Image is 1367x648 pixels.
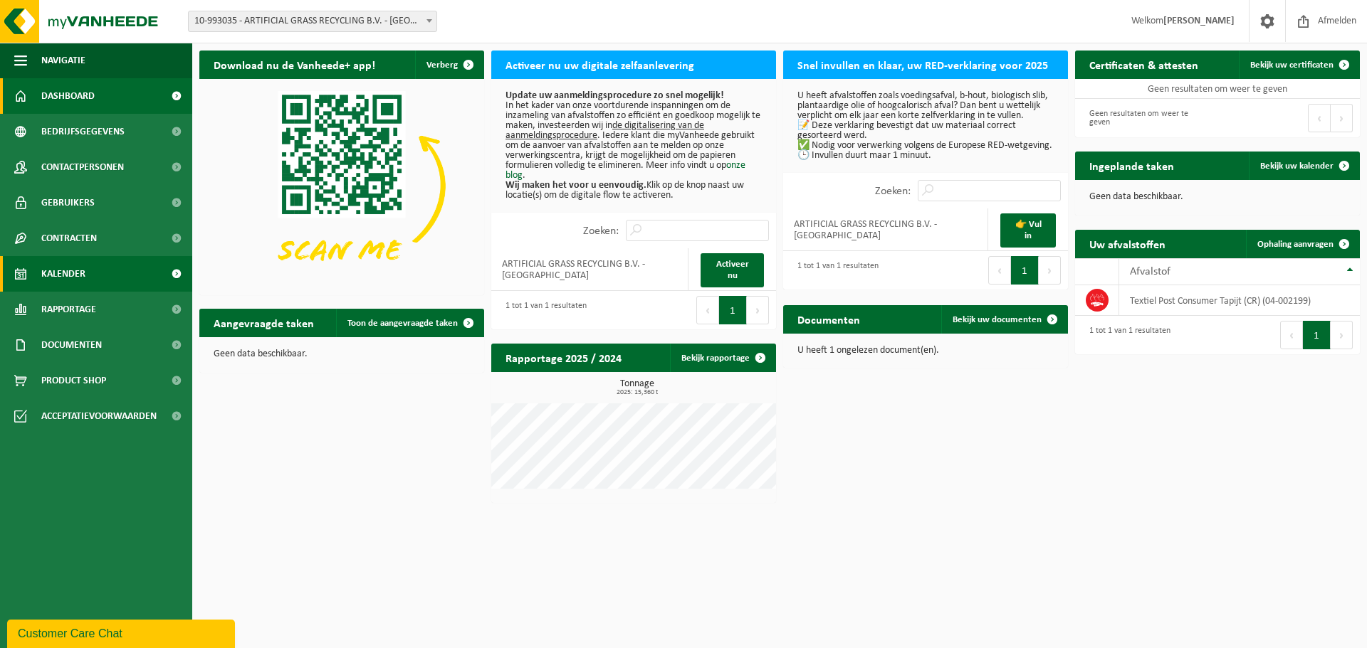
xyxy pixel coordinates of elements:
[747,296,769,324] button: Next
[199,51,389,78] h2: Download nu de Vanheede+ app!
[506,120,704,141] u: de digitalisering van de aanmeldingsprocedure
[41,256,85,292] span: Kalender
[506,90,724,101] b: Update uw aanmeldingsprocedure zo snel mogelijk!
[41,78,95,114] span: Dashboard
[1163,16,1235,26] strong: [PERSON_NAME]
[41,43,85,78] span: Navigatie
[875,186,911,197] label: Zoeken:
[701,253,764,287] a: Activeer nu
[491,344,636,371] h2: Rapportage 2025 / 2024
[498,294,587,326] div: 1 tot 1 van 1 resultaten
[1011,256,1039,285] button: 1
[583,225,619,237] label: Zoeken:
[941,305,1067,334] a: Bekijk uw documenten
[506,160,745,181] a: onze blog
[41,221,97,256] span: Contracten
[1308,104,1331,132] button: Previous
[783,51,1062,78] h2: Snel invullen en klaar, uw RED-verklaring voor 2025
[1130,266,1170,277] span: Afvalstof
[1089,192,1346,202] p: Geen data beschikbaar.
[988,256,1011,285] button: Previous
[1280,321,1303,349] button: Previous
[719,296,747,324] button: 1
[41,185,95,221] span: Gebruikers
[1075,79,1360,99] td: Geen resultaten om weer te geven
[506,101,762,181] p: In het kader van onze voortdurende inspanningen om de inzameling van afvalstoffen zo efficiënt en...
[783,208,988,251] td: ARTIFICIAL GRASS RECYCLING B.V. - [GEOGRAPHIC_DATA]
[41,292,96,327] span: Rapportage
[336,309,483,337] a: Toon de aangevraagde taken
[189,11,436,31] span: 10-993035 - ARTIFICIAL GRASS RECYCLING B.V. - AMSTERDAM
[347,319,458,328] span: Toon de aangevraagde taken
[506,180,646,191] b: Wij maken het voor u eenvoudig.
[1331,104,1353,132] button: Next
[7,617,238,648] iframe: chat widget
[199,309,328,336] h2: Aangevraagde taken
[1039,256,1061,285] button: Next
[1303,321,1331,349] button: 1
[1119,285,1360,316] td: Textiel Post Consumer Tapijt (CR) (04-002199)
[426,60,458,70] span: Verberg
[1246,230,1358,258] a: Ophaling aanvragen
[491,51,708,78] h2: Activeer nu uw digitale zelfaanlevering
[1249,152,1358,180] a: Bekijk uw kalender
[1000,213,1056,248] a: 👉 Vul in
[953,315,1042,324] span: Bekijk uw documenten
[506,181,762,201] p: Klik op de knop naast uw locatie(s) om de digitale flow te activeren.
[41,398,157,434] span: Acceptatievoorwaarden
[696,296,719,324] button: Previous
[41,327,102,363] span: Documenten
[797,346,1054,356] p: U heeft 1 ongelezen document(en).
[41,363,106,398] span: Product Shop
[498,379,776,396] h3: Tonnage
[188,11,437,32] span: 10-993035 - ARTIFICIAL GRASS RECYCLING B.V. - AMSTERDAM
[1075,51,1213,78] h2: Certificaten & attesten
[41,149,124,185] span: Contactpersonen
[1082,102,1210,134] div: Geen resultaten om weer te geven
[797,91,1054,161] p: U heeft afvalstoffen zoals voedingsafval, b-hout, biologisch slib, plantaardige olie of hoogcalor...
[1257,240,1334,249] span: Ophaling aanvragen
[41,114,125,149] span: Bedrijfsgegevens
[670,344,775,372] a: Bekijk rapportage
[790,255,879,286] div: 1 tot 1 van 1 resultaten
[1082,319,1170,351] div: 1 tot 1 van 1 resultaten
[498,389,776,396] span: 2025: 15,360 t
[491,248,688,291] td: ARTIFICIAL GRASS RECYCLING B.V. - [GEOGRAPHIC_DATA]
[783,305,874,333] h2: Documenten
[1075,152,1188,179] h2: Ingeplande taken
[1260,161,1334,171] span: Bekijk uw kalender
[199,79,484,292] img: Download de VHEPlus App
[1331,321,1353,349] button: Next
[1075,230,1180,257] h2: Uw afvalstoffen
[415,51,483,79] button: Verberg
[1250,60,1334,70] span: Bekijk uw certificaten
[1239,51,1358,79] a: Bekijk uw certificaten
[214,349,470,359] p: Geen data beschikbaar.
